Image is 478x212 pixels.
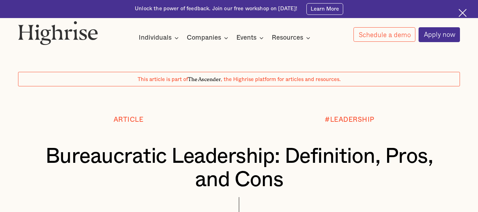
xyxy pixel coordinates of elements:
img: Cross icon [459,9,467,17]
span: This article is part of [138,77,188,82]
span: The Ascender [188,75,221,81]
span: , the Highrise platform for articles and resources. [221,77,341,82]
div: Individuals [139,34,181,42]
div: Companies [187,34,221,42]
a: Apply now [419,27,460,42]
a: Learn More [306,3,343,15]
div: Events [236,34,257,42]
div: Companies [187,34,230,42]
h1: Bureaucratic Leadership: Definition, Pros, and Cons [36,145,442,191]
div: Resources [272,34,312,42]
div: #LEADERSHIP [325,116,374,124]
div: Individuals [139,34,172,42]
img: Highrise logo [18,21,98,45]
a: Schedule a demo [353,27,416,42]
div: Unlock the power of feedback. Join our free workshop on [DATE]! [135,5,297,12]
div: Resources [272,34,303,42]
div: Events [236,34,266,42]
div: Article [114,116,144,124]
